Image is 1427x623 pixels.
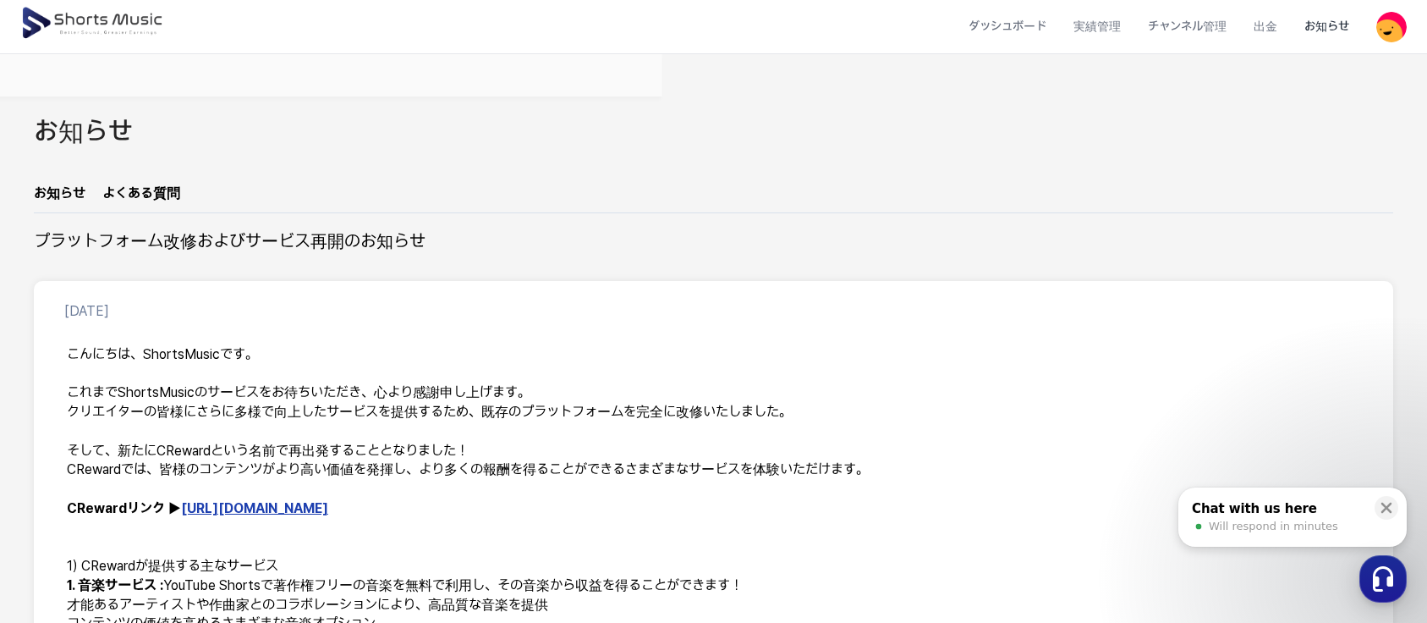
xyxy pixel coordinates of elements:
[67,577,163,593] strong: 1. 音楽サービス :
[1376,12,1407,42] img: 사용자 이미지
[102,184,180,212] a: よくある質問
[34,113,133,152] h2: お知らせ
[67,442,1360,461] p: そして、新たに という名前で再出発することとなりました！
[67,596,1360,615] p: 才能あるアーティストや作曲家とのコラボレーションにより、高品質な音楽を提供
[181,500,328,516] a: [URL][DOMAIN_NAME]
[67,345,1360,365] p: こんにちは、ShortsMusicです。
[61,64,426,87] a: プラットフォーム改修およびサービス再開のお知らせ
[67,576,1360,596] p: YouTube Shortsで著作権フリーの音楽を無料で利用し、その音楽から収益を得ることができます！
[955,4,1060,49] a: ダッシュボード
[1240,4,1291,49] a: 出金
[67,403,1360,422] p: クリエイターの皆様にさらに多様で向上したサービスを提供するため、既存のプラットフォームを完全に改修いたしました。
[67,557,1360,576] h3: 1) CRewardが提供する主なサービス
[64,301,109,322] p: [DATE]
[67,500,328,516] strong: CRewardリンク ▶
[67,460,1360,480] p: CRewardでは、皆様のコンテンツがより高い価値を発揮し、より多くの報酬を得ることができるさまざまなサービスを体験いただけます。
[1060,4,1134,49] a: 実績管理
[67,383,1360,403] p: これまでShortsMusicのサービスをお待ちいただき、心より感謝申し上げます。
[156,443,211,459] em: CReward
[34,230,425,254] h2: プラットフォーム改修およびサービス再開のお知らせ
[34,184,85,212] a: お知らせ
[1134,4,1240,49] a: チャンネル管理
[34,65,54,85] img: 알림 아이콘
[1291,4,1363,49] a: お知らせ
